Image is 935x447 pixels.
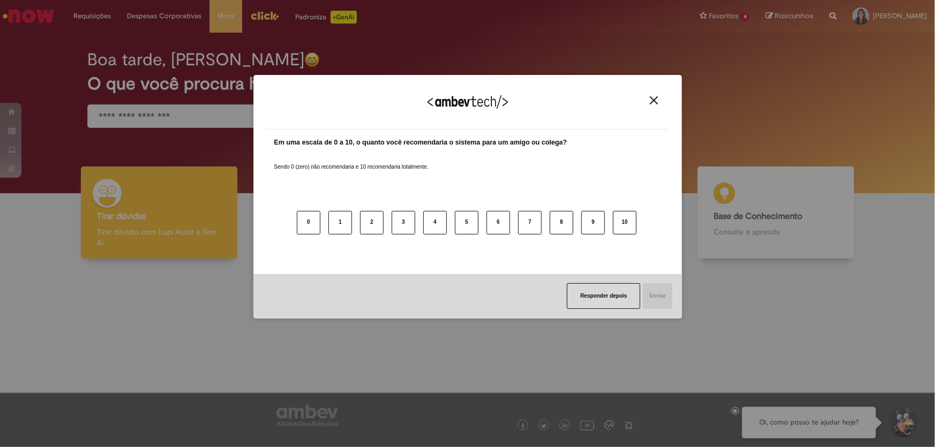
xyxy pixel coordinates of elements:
[647,96,661,105] button: Close
[487,211,510,234] button: 6
[360,211,384,234] button: 2
[423,211,447,234] button: 4
[328,211,352,234] button: 1
[613,211,637,234] button: 10
[297,211,320,234] button: 0
[518,211,542,234] button: 7
[581,211,605,234] button: 9
[274,150,429,171] label: Sendo 0 (zero) não recomendaria e 10 recomendaria totalmente.
[455,211,478,234] button: 5
[567,283,640,309] button: Responder depois
[274,138,567,148] label: Em uma escala de 0 a 10, o quanto você recomendaria o sistema para um amigo ou colega?
[392,211,415,234] button: 3
[650,96,658,104] img: Close
[550,211,573,234] button: 8
[428,95,508,109] img: Logo Ambevtech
